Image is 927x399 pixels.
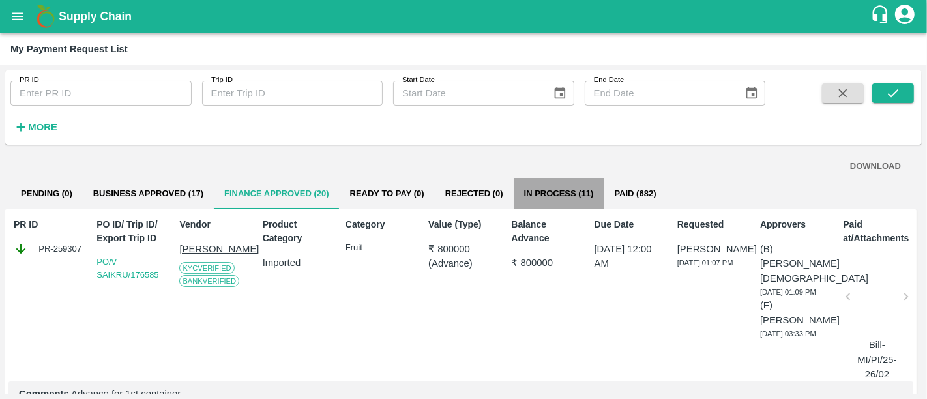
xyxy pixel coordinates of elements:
p: ₹ 800000 [511,256,581,270]
p: (F) [PERSON_NAME] [760,298,831,327]
label: End Date [594,75,624,85]
p: Fruit [346,242,416,254]
button: DOWNLOAD [845,155,906,178]
b: Supply Chain [59,10,132,23]
span: [DATE] 01:09 PM [760,288,816,296]
label: Trip ID [211,75,233,85]
p: Category [346,218,416,231]
input: End Date [585,81,734,106]
a: PO/V SAIKRU/176585 [96,257,158,280]
span: Bank Verified [179,275,239,287]
p: PO ID/ Trip ID/ Export Trip ID [96,218,167,245]
button: Finance Approved (20) [214,178,340,209]
label: Start Date [402,75,435,85]
button: Rejected (0) [435,178,514,209]
span: [DATE] 03:33 PM [760,330,816,338]
div: customer-support [870,5,893,28]
p: [PERSON_NAME] [677,242,748,256]
button: More [10,116,61,138]
p: PR ID [14,218,84,231]
div: PR-259307 [14,242,84,256]
img: logo [33,3,59,29]
button: Choose date [548,81,572,106]
p: ( Advance ) [428,256,499,271]
p: Due Date [595,218,665,231]
button: In Process (11) [514,178,604,209]
p: (B) [PERSON_NAME][DEMOGRAPHIC_DATA] [760,242,831,286]
strong: More [28,122,57,132]
p: [PERSON_NAME] [179,242,250,256]
button: Ready To Pay (0) [340,178,435,209]
p: ₹ 800000 [428,242,499,256]
input: Enter Trip ID [202,81,383,106]
input: Enter PR ID [10,81,192,106]
button: open drawer [3,1,33,31]
button: Paid (682) [604,178,667,209]
p: Requested [677,218,748,231]
p: Imported [263,256,333,270]
button: Pending (0) [10,178,83,209]
label: PR ID [20,75,39,85]
div: account of current user [893,3,917,30]
p: [DATE] 12:00 AM [595,242,665,271]
p: Value (Type) [428,218,499,231]
p: Vendor [179,218,250,231]
p: Bill-MI/PI/25-26/02 [853,338,900,381]
p: Approvers [760,218,831,231]
span: KYC Verified [179,262,234,274]
div: My Payment Request List [10,40,128,57]
a: Supply Chain [59,7,870,25]
span: [DATE] 01:07 PM [677,259,733,267]
button: Choose date [739,81,764,106]
p: Product Category [263,218,333,245]
button: Business Approved (17) [83,178,214,209]
input: Start Date [393,81,542,106]
p: Balance Advance [511,218,581,245]
b: Comments [19,389,69,399]
p: Paid at/Attachments [843,218,913,245]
